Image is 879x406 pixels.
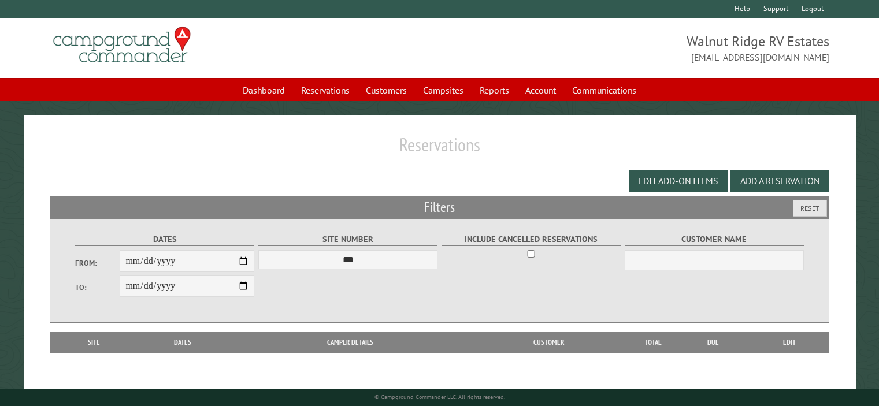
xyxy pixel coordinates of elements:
th: Camper Details [233,332,468,353]
th: Dates [132,332,233,353]
a: Account [518,79,563,101]
label: Include Cancelled Reservations [442,233,621,246]
a: Dashboard [236,79,292,101]
h1: Reservations [50,133,829,165]
label: From: [75,258,120,269]
h2: Filters [50,196,829,218]
img: Campground Commander [50,23,194,68]
th: Total [630,332,676,353]
small: © Campground Commander LLC. All rights reserved. [374,393,505,401]
button: Reset [793,200,827,217]
label: Site Number [258,233,438,246]
a: Reservations [294,79,357,101]
label: Dates [75,233,255,246]
th: Site [55,332,132,353]
a: Reports [473,79,516,101]
th: Customer [468,332,630,353]
th: Due [676,332,750,353]
span: Walnut Ridge RV Estates [EMAIL_ADDRESS][DOMAIN_NAME] [440,32,829,64]
button: Edit Add-on Items [629,170,728,192]
label: To: [75,282,120,293]
label: Customer Name [625,233,804,246]
a: Campsites [416,79,470,101]
th: Edit [750,332,829,353]
a: Customers [359,79,414,101]
button: Add a Reservation [730,170,829,192]
a: Communications [565,79,643,101]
